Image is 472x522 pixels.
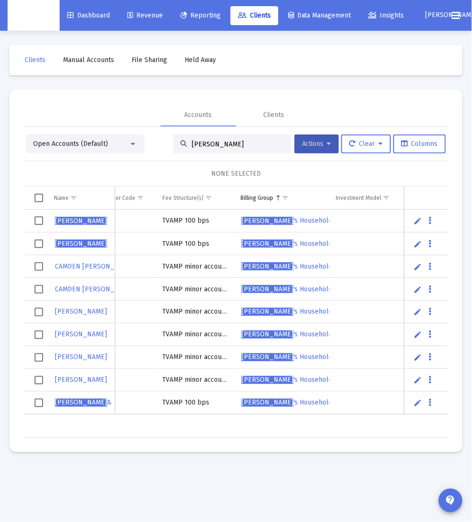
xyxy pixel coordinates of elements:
[414,6,445,25] button: [PERSON_NAME]
[55,262,134,270] span: CAMDEN [PERSON_NAME]
[127,11,163,19] span: Revenue
[361,6,412,25] a: Insights
[31,169,441,179] div: NONE SELECTED
[120,6,170,25] a: Revenue
[54,260,135,273] a: CAMDEN [PERSON_NAME]
[54,396,113,410] a: [PERSON_NAME]&
[241,308,333,316] span: 's Household
[414,262,422,271] a: Edit
[25,56,45,64] span: Clients
[241,308,294,316] span: [PERSON_NAME]
[180,11,221,19] span: Reporting
[54,282,135,296] a: CAMDEN [PERSON_NAME]
[95,346,156,369] td: 4QY
[281,6,359,25] a: Data Management
[55,399,107,407] span: [PERSON_NAME]
[55,308,107,316] span: [PERSON_NAME]
[54,194,69,202] div: Name
[240,237,334,251] a: [PERSON_NAME]'s Household
[185,56,216,64] span: Held Away
[35,262,43,271] div: Select row
[156,187,234,209] td: Column Fee Structure(s)
[369,11,404,19] span: Insights
[294,135,339,153] button: Actions
[241,240,294,248] span: [PERSON_NAME]
[414,331,422,339] a: Edit
[156,392,234,414] td: TVAMP 100 bps
[414,240,422,248] a: Edit
[17,51,53,70] a: Clients
[240,351,334,365] a: [PERSON_NAME]'s Household
[54,214,108,228] a: [PERSON_NAME]
[55,376,107,384] span: [PERSON_NAME]
[162,194,204,202] div: Fee Structure(s)
[95,278,156,301] td: 4QY
[67,11,110,19] span: Dashboard
[241,285,333,293] span: 's Household
[24,187,448,438] div: Data grid
[241,285,294,293] span: [PERSON_NAME]
[156,369,234,392] td: TVAMP minor account
[445,495,456,506] mat-icon: contact_support
[54,373,108,387] a: [PERSON_NAME]
[35,353,43,362] div: Select row
[156,233,234,255] td: TVAMP 100 bps
[241,217,294,225] span: [PERSON_NAME]
[241,331,294,339] span: [PERSON_NAME]
[70,194,77,201] span: Show filter options for column 'Name'
[55,399,112,407] span: &
[35,331,43,339] div: Select row
[241,331,333,339] span: 's Household
[238,11,271,19] span: Clients
[401,140,438,148] span: Columns
[341,135,391,153] button: Clear
[234,187,330,209] td: Column Billing Group
[35,376,43,385] div: Select row
[156,346,234,369] td: TVAMP minor account
[156,301,234,324] td: TVAMP minor account
[414,308,422,316] a: Edit
[241,262,294,270] span: [PERSON_NAME]
[54,237,108,251] a: [PERSON_NAME]
[240,373,334,387] a: [PERSON_NAME]'s Household
[63,56,114,64] span: Manual Accounts
[414,285,422,294] a: Edit
[241,262,333,270] span: 's Household
[54,305,108,319] a: [PERSON_NAME]
[240,214,334,228] a: [PERSON_NAME]'s Household
[35,285,43,294] div: Select row
[95,210,156,233] td: 4QY
[54,351,108,364] a: [PERSON_NAME]
[35,194,43,202] div: Select all
[156,210,234,233] td: TVAMP 100 bps
[55,353,107,361] span: [PERSON_NAME]
[95,392,156,414] td: 4QY
[393,135,446,153] button: Columns
[35,308,43,316] div: Select row
[383,194,390,201] span: Show filter options for column 'Investment Model'
[241,399,294,407] span: [PERSON_NAME]
[349,140,383,148] span: Clear
[102,194,135,202] div: Advisor Code
[205,194,212,201] span: Show filter options for column 'Fee Structure(s)'
[156,324,234,346] td: TVAMP minor account
[95,301,156,324] td: 4QY
[156,255,234,278] td: TVAMP minor account
[55,240,107,248] span: [PERSON_NAME]
[192,140,285,148] input: Search
[95,324,156,346] td: 4QY
[241,353,294,361] span: [PERSON_NAME]
[240,396,334,410] a: [PERSON_NAME]'s Household
[177,51,223,70] a: Held Away
[35,399,43,407] div: Select row
[156,278,234,301] td: TVAMP minor account
[137,194,144,201] span: Show filter options for column 'Advisor Code'
[414,399,422,407] a: Edit
[414,216,422,225] a: Edit
[240,260,334,274] a: [PERSON_NAME]'s Household
[173,6,228,25] a: Reporting
[124,51,175,70] a: File Sharing
[47,187,115,209] td: Column Name
[241,376,294,384] span: [PERSON_NAME]
[414,376,422,385] a: Edit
